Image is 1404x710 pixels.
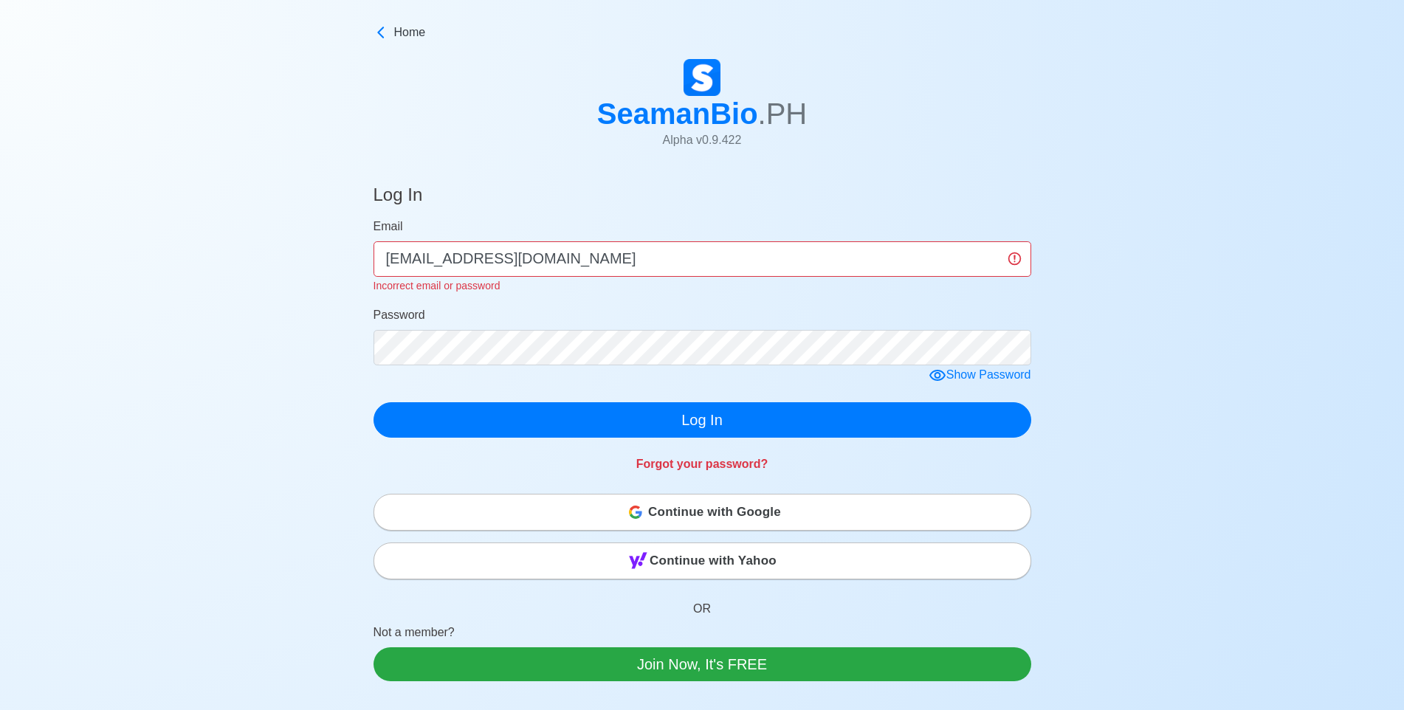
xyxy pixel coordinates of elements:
[374,494,1031,531] button: Continue with Google
[758,97,808,130] span: .PH
[648,497,781,527] span: Continue with Google
[597,96,808,131] h1: SeamanBio
[374,542,1031,579] button: Continue with Yahoo
[374,24,1031,41] a: Home
[684,59,720,96] img: Logo
[394,24,426,41] span: Home
[636,458,768,470] a: Forgot your password?
[374,624,1031,647] p: Not a member?
[374,241,1031,277] input: Your email
[374,309,425,321] span: Password
[597,131,808,149] p: Alpha v 0.9.422
[374,185,423,212] h4: Log In
[374,220,403,232] span: Email
[374,402,1031,438] button: Log In
[374,647,1031,681] a: Join Now, It's FREE
[374,582,1031,624] p: OR
[650,546,777,576] span: Continue with Yahoo
[374,280,500,292] small: Incorrect email or password
[929,366,1031,385] div: Show Password
[597,59,808,161] a: SeamanBio.PHAlpha v0.9.422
